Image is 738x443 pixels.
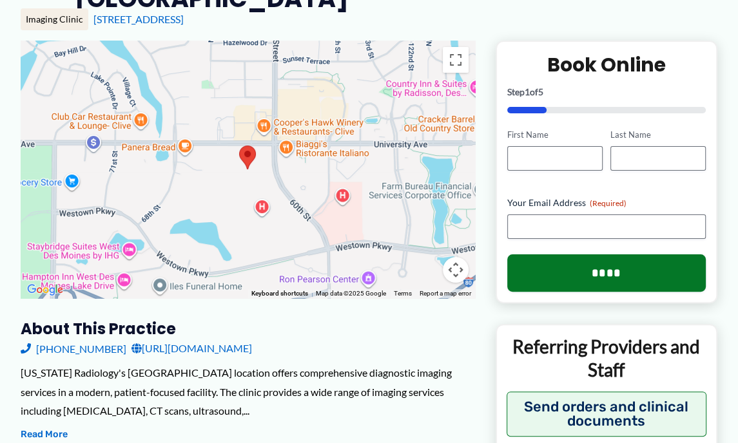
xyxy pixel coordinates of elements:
a: Open this area in Google Maps (opens a new window) [24,281,66,298]
h2: Book Online [507,52,706,77]
span: 5 [538,86,543,97]
button: Map camera controls [443,257,469,283]
button: Keyboard shortcuts [251,289,308,298]
a: [STREET_ADDRESS] [93,13,184,25]
p: Referring Providers and Staff [507,335,706,382]
div: Imaging Clinic [21,8,88,30]
span: (Required) [590,198,626,208]
p: Step of [507,88,706,97]
label: First Name [507,129,603,141]
div: [US_STATE] Radiology's [GEOGRAPHIC_DATA] location offers comprehensive diagnostic imaging service... [21,363,475,420]
img: Google [24,281,66,298]
a: [PHONE_NUMBER] [21,339,126,358]
button: Toggle fullscreen view [443,47,469,73]
button: Read More [21,427,68,442]
span: 1 [525,86,530,97]
span: Map data ©2025 Google [316,290,386,297]
label: Your Email Address [507,196,706,209]
a: [URL][DOMAIN_NAME] [131,339,252,358]
h3: About this practice [21,319,475,339]
label: Last Name [610,129,706,141]
a: Report a map error [420,290,471,297]
button: Send orders and clinical documents [507,391,706,437]
a: Terms (opens in new tab) [394,290,412,297]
